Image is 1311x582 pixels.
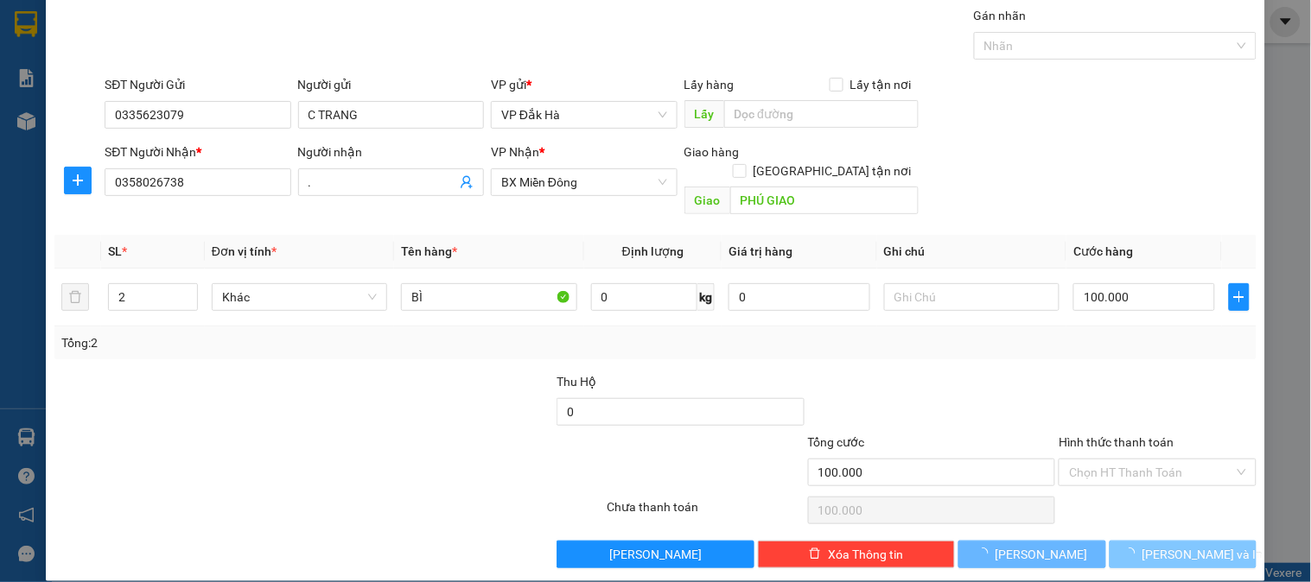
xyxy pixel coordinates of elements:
[501,169,666,195] span: BX Miền Đông
[684,100,724,128] span: Lấy
[401,244,457,258] span: Tên hàng
[1073,244,1133,258] span: Cước hàng
[808,435,865,449] span: Tổng cước
[1230,290,1249,304] span: plus
[697,283,715,311] span: kg
[148,77,287,101] div: 0986219306
[491,75,677,94] div: VP gửi
[15,15,136,35] div: VP Đắk Hà
[605,497,805,528] div: Chưa thanh toán
[557,541,754,568] button: [PERSON_NAME]
[145,116,169,134] span: CC :
[15,56,136,80] div: 0396702314
[15,16,41,35] span: Gửi:
[491,145,539,159] span: VP Nhận
[15,35,136,56] div: .
[622,244,684,258] span: Định lượng
[65,174,91,187] span: plus
[64,167,92,194] button: plus
[729,244,792,258] span: Giá trị hàng
[148,16,189,35] span: Nhận:
[758,541,955,568] button: deleteXóa Thông tin
[222,284,377,310] span: Khác
[105,75,290,94] div: SĐT Người Gửi
[1110,541,1257,568] button: [PERSON_NAME] và In
[1229,283,1250,311] button: plus
[809,547,821,561] span: delete
[460,175,474,189] span: user-add
[958,541,1105,568] button: [PERSON_NAME]
[61,333,507,352] div: Tổng: 2
[877,235,1066,269] th: Ghi chú
[148,56,287,77] div: .
[501,102,666,128] span: VP Đắk Hà
[1059,435,1174,449] label: Hình thức thanh toán
[996,545,1088,564] span: [PERSON_NAME]
[108,244,122,258] span: SL
[684,78,735,92] span: Lấy hàng
[884,283,1060,311] input: Ghi Chú
[729,283,870,311] input: 0
[212,244,277,258] span: Đơn vị tính
[105,142,290,161] div: SĐT Người Nhận
[747,161,919,180] span: [GEOGRAPHIC_DATA] tận nơi
[557,375,596,389] span: Thu Hộ
[730,187,919,214] input: Dọc đường
[401,283,576,311] input: VD: Bàn, Ghế
[684,145,740,159] span: Giao hàng
[974,9,1027,22] label: Gán nhãn
[684,187,730,214] span: Giao
[843,75,919,94] span: Lấy tận nơi
[61,283,89,311] button: delete
[1123,547,1142,560] span: loading
[148,15,287,56] div: VP An Sương
[145,111,289,136] div: 60.000
[298,142,484,161] div: Người nhận
[977,547,996,560] span: loading
[828,545,903,564] span: Xóa Thông tin
[298,75,484,94] div: Người gửi
[1142,545,1263,564] span: [PERSON_NAME] và In
[609,545,702,564] span: [PERSON_NAME]
[724,100,919,128] input: Dọc đường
